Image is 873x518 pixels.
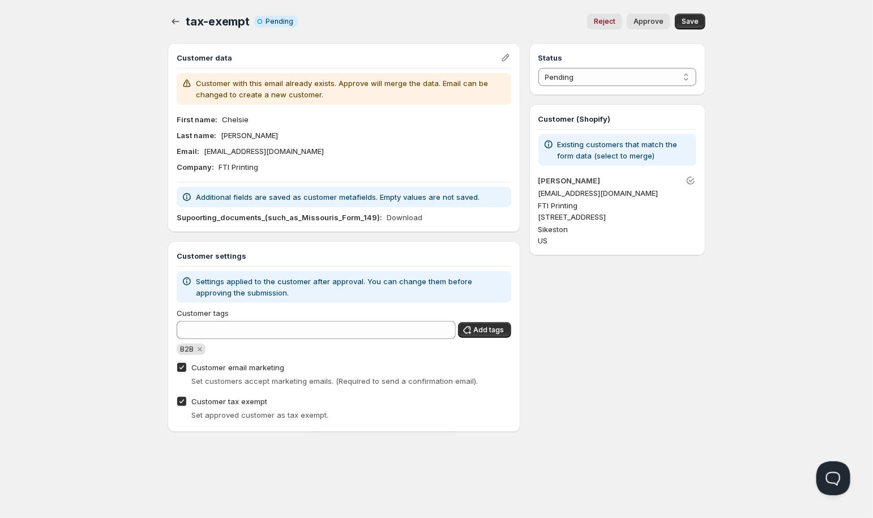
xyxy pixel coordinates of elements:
span: Add tags [474,326,504,335]
h3: Customer (Shopify) [538,113,696,125]
button: Save [675,14,705,29]
span: Set approved customer as tax exempt. [191,410,328,419]
b: Last name : [177,131,216,140]
p: FTI Printing [219,161,258,173]
p: Additional fields are saved as customer metafields. Empty values are not saved. [196,191,480,203]
a: [PERSON_NAME] [538,176,601,185]
a: Download [387,212,422,223]
p: Existing customers that match the form data (select to merge) [558,139,692,161]
p: Customer with this email already exists. Approve will merge the data. Email can be changed to cre... [196,78,507,100]
button: Unlink [683,173,699,189]
button: Edit [498,50,513,66]
span: Customer tags [177,309,229,318]
button: Add tags [458,322,511,338]
span: tax-exempt [186,15,250,28]
span: Reject [594,17,615,26]
b: Company : [177,162,214,172]
b: Email : [177,147,199,156]
p: Chelsie [222,114,249,125]
span: Sikeston US [538,225,568,245]
span: Customer tax exempt [191,397,267,406]
button: Reject [587,14,622,29]
span: Pending [266,17,293,26]
b: Supoorting_documents_(such_as_Missouris_Form_149) : [177,213,382,222]
p: [EMAIL_ADDRESS][DOMAIN_NAME] [538,187,696,199]
button: Approve [627,14,670,29]
span: Approve [634,17,664,26]
p: [EMAIL_ADDRESS][DOMAIN_NAME] [204,145,324,157]
span: Customer email marketing [191,363,284,372]
h3: Status [538,52,696,63]
iframe: Help Scout Beacon - Open [816,461,850,495]
span: FTI Printing [STREET_ADDRESS] [538,201,606,221]
span: B2B [180,345,194,353]
span: Set customers accept marketing emails. (Required to send a confirmation email). [191,376,478,386]
h3: Customer settings [177,250,511,262]
h3: Customer data [177,52,500,63]
b: First name : [177,115,217,124]
button: Remove B2B [195,344,205,354]
p: Settings applied to the customer after approval. You can change them before approving the submiss... [196,276,507,298]
span: Save [682,17,699,26]
p: [PERSON_NAME] [221,130,278,141]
